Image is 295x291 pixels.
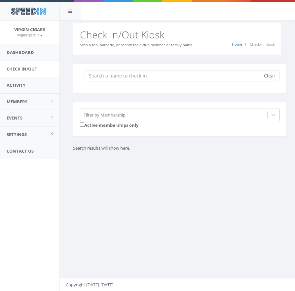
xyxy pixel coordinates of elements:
a: Home [232,42,242,47]
span: Members [7,99,27,105]
a: virgincigarsllc [17,32,43,38]
button: Clear [260,70,280,81]
label: Active memberships only [80,121,138,128]
small: Scan a fob, barcode, or search for a club member or family name. [80,42,193,47]
h2: Check In/Out Kiosk [80,29,275,40]
p: Search results will show here. [73,145,282,151]
span: Contact Us [7,148,34,154]
span: Virgin Cigars [14,26,45,32]
span: Events [7,115,22,121]
input: Active memberships only [80,122,84,127]
span: Check-In Kiosk [250,42,275,47]
img: speedin_logo.png [8,5,49,17]
small: virgincigarsllc [17,33,43,37]
div: Filter by Membership [84,112,126,118]
input: Search a name to check in [85,70,265,81]
span: Settings [7,131,27,137]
